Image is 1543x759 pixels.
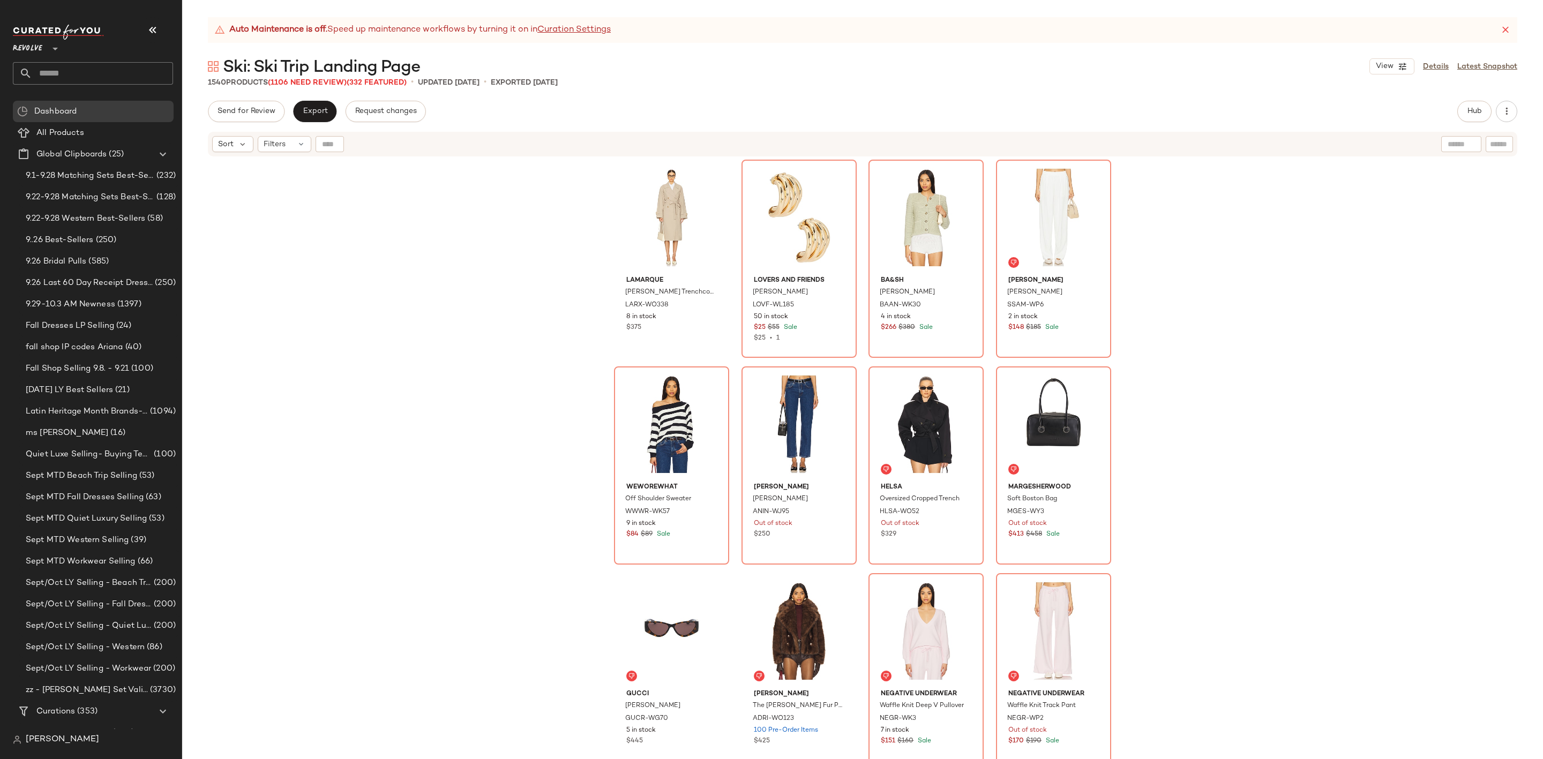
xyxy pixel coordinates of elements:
[754,335,766,342] span: $25
[129,363,153,375] span: (100)
[152,577,176,589] span: (200)
[872,370,980,478] img: HLSA-WO52_V1.jpg
[883,673,889,679] img: svg%3e
[94,234,117,246] span: (250)
[766,335,776,342] span: •
[1043,324,1059,331] span: Sale
[1007,300,1044,310] span: SSAM-WP6
[144,491,161,504] span: (63)
[152,620,176,632] span: (200)
[208,77,407,88] div: Products
[36,148,107,161] span: Global Clipboards
[776,335,780,342] span: 1
[1423,61,1449,72] a: Details
[1008,737,1024,746] span: $170
[628,673,635,679] img: svg%3e
[916,738,931,745] span: Sale
[26,427,108,439] span: ms [PERSON_NAME]
[626,726,656,735] span: 5 in stock
[782,324,797,331] span: Sale
[880,507,919,517] span: HLSA-WO52
[26,213,145,225] span: 9.22-9.28 Western Best-Sellers
[26,534,129,546] span: Sept MTD Western Selling
[13,25,104,40] img: cfy_white_logo.C9jOOHJF.svg
[34,106,77,118] span: Dashboard
[302,107,327,116] span: Export
[114,320,131,332] span: (24)
[110,727,134,739] span: (440)
[881,276,971,285] span: ba&sh
[26,513,147,525] span: Sept MTD Quiet Luxury Selling
[152,598,176,611] span: (200)
[1008,323,1024,333] span: $148
[268,79,347,87] span: (1106 Need Review)
[145,641,162,653] span: (86)
[626,530,639,539] span: $84
[26,363,129,375] span: Fall Shop Selling 9.8. - 9.21
[754,530,770,539] span: $250
[113,384,130,396] span: (21)
[1010,466,1017,472] img: svg%3e
[86,255,109,268] span: (585)
[753,288,808,297] span: [PERSON_NAME]
[1008,276,1099,285] span: [PERSON_NAME]
[881,519,919,529] span: Out of stock
[872,163,980,272] img: BAAN-WK30_V1.jpg
[881,726,909,735] span: 7 in stock
[147,513,164,525] span: (53)
[26,733,99,746] span: [PERSON_NAME]
[1467,107,1482,116] span: Hub
[129,534,146,546] span: (39)
[881,312,911,322] span: 4 in stock
[13,36,42,56] span: Revolve
[208,61,219,72] img: svg%3e
[880,494,960,504] span: Oversized Cropped Trench
[154,170,176,182] span: (232)
[1457,61,1517,72] a: Latest Snapshot
[881,737,895,746] span: $151
[881,323,896,333] span: $266
[1010,259,1017,266] img: svg%3e
[618,577,725,685] img: GUCR-WG70_V1.jpg
[152,448,176,461] span: (100)
[1000,163,1107,272] img: SSAM-WP6_V1.jpg
[26,320,114,332] span: Fall Dresses LP Selling
[148,684,176,696] span: (3730)
[218,139,234,150] span: Sort
[26,727,110,739] span: Baby Shower Dresses
[293,101,336,122] button: Export
[768,323,780,333] span: $55
[626,276,717,285] span: LAMARQUE
[655,531,670,538] span: Sale
[26,341,123,354] span: fall shop lP codes Ariana
[1007,714,1044,724] span: NEGR-WP2
[1008,312,1038,322] span: 2 in stock
[880,288,935,297] span: [PERSON_NAME]
[115,298,141,311] span: (1397)
[897,737,913,746] span: $160
[1008,483,1099,492] span: MARGESHERWOOD
[1007,288,1062,297] span: [PERSON_NAME]
[346,101,426,122] button: Request changes
[1369,58,1414,74] button: View
[26,170,154,182] span: 9.1-9.28 Matching Sets Best-Sellers
[881,530,896,539] span: $329
[745,163,853,272] img: LOVF-WL185_V1.jpg
[26,384,113,396] span: [DATE] LY Best Sellers
[208,101,284,122] button: Send for Review
[625,494,691,504] span: Off Shoulder Sweater
[754,726,818,735] span: 100 Pre-Order Items
[229,24,327,36] strong: Auto Maintenance is off.
[26,620,152,632] span: Sept/Oct LY Selling - Quiet Luxe
[881,483,971,492] span: Helsa
[753,300,794,310] span: LOVF-WL185
[641,530,653,539] span: $89
[26,255,86,268] span: 9.26 Bridal Pulls
[745,577,853,685] img: ADRI-WO123_V1.jpg
[625,507,670,517] span: WWWR-WK57
[26,684,148,696] span: zz - [PERSON_NAME] Set Validation
[618,163,725,272] img: LARX-WO338_V1.jpg
[625,701,680,711] span: [PERSON_NAME]
[1008,726,1047,735] span: Out of stock
[753,494,808,504] span: [PERSON_NAME]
